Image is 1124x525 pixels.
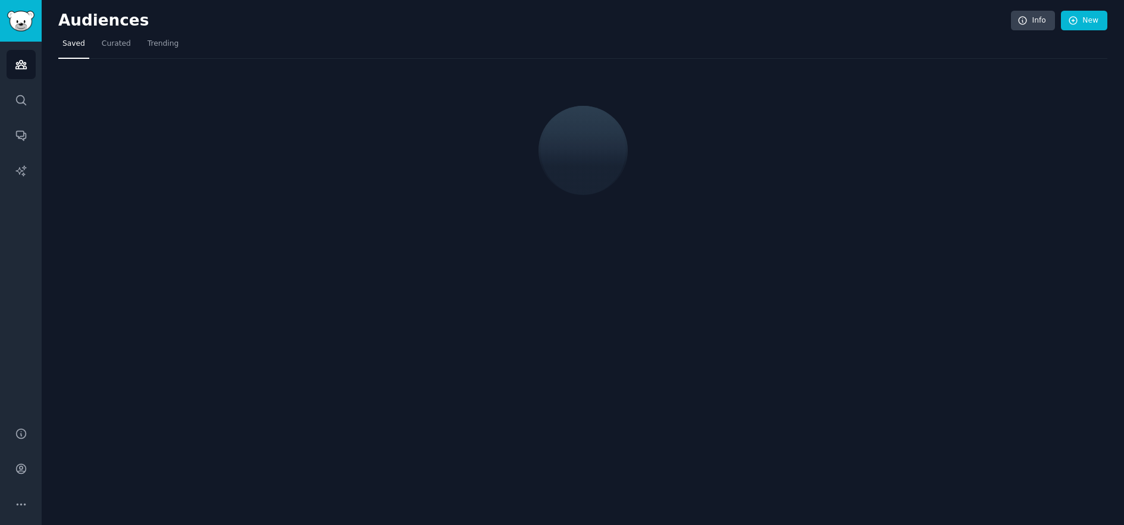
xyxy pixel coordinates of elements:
[58,11,1011,30] h2: Audiences
[143,34,183,59] a: Trending
[7,11,35,32] img: GummySearch logo
[102,39,131,49] span: Curated
[1011,11,1055,31] a: Info
[62,39,85,49] span: Saved
[148,39,179,49] span: Trending
[58,34,89,59] a: Saved
[1061,11,1107,31] a: New
[98,34,135,59] a: Curated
